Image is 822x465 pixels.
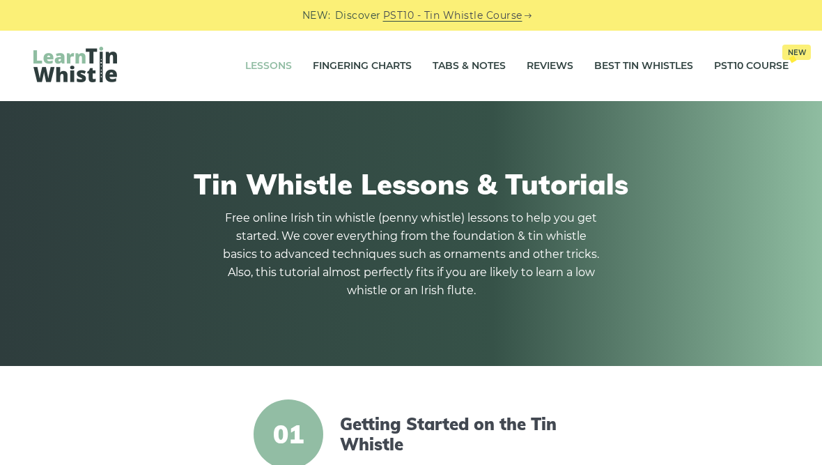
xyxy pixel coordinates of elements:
a: Tabs & Notes [433,49,506,84]
img: LearnTinWhistle.com [33,47,117,82]
a: Reviews [527,49,573,84]
h1: Tin Whistle Lessons & Tutorials [40,167,782,201]
a: Best Tin Whistles [594,49,693,84]
a: PST10 CourseNew [714,49,789,84]
span: New [782,45,811,60]
a: Fingering Charts [313,49,412,84]
a: Lessons [245,49,292,84]
p: Free online Irish tin whistle (penny whistle) lessons to help you get started. We cover everythin... [223,209,599,300]
a: Getting Started on the Tin Whistle [340,414,569,455]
